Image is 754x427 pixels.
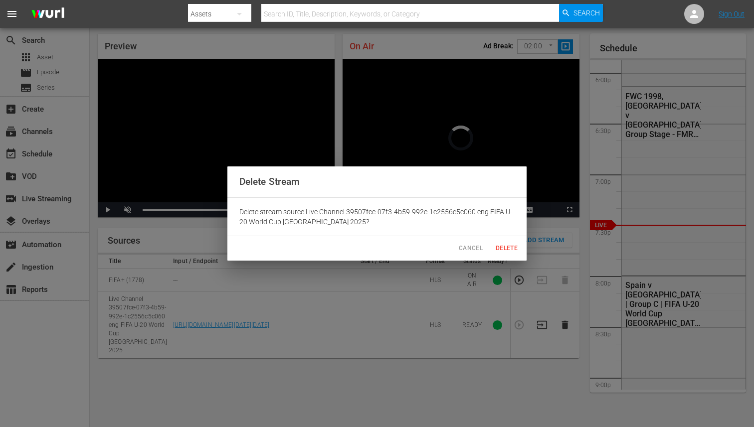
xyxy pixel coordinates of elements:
[239,207,515,227] p: Delete stream source: Live Channel 39507fce-07f3-4b59-992e-1c2556c5c060 eng FIFA U-20 World Cup [...
[495,243,519,254] span: Delete
[719,10,745,18] a: Sign Out
[455,240,487,257] button: Cancel
[24,2,72,26] img: ans4CAIJ8jUAAAAAAAAAAAAAAAAAAAAAAAAgQb4GAAAAAAAAAAAAAAAAAAAAAAAAJMjXAAAAAAAAAAAAAAAAAAAAAAAAgAT5G...
[6,8,18,20] span: menu
[239,176,300,187] span: Delete Stream
[491,240,523,257] button: Delete
[573,4,600,22] span: Search
[459,243,483,254] span: Cancel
